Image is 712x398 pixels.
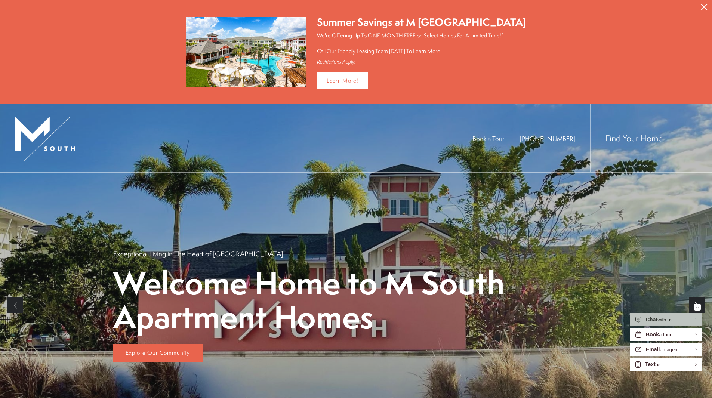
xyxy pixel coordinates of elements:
[472,134,504,143] a: Book a Tour
[689,297,705,313] a: Next
[678,135,697,141] button: Open Menu
[113,266,599,334] p: Welcome Home to M South Apartment Homes
[520,134,575,143] a: Call Us at 813-570-8014
[520,134,575,143] span: [PHONE_NUMBER]
[7,297,23,313] a: Previous
[317,59,526,65] div: Restrictions Apply!
[317,15,526,30] div: Summer Savings at M [GEOGRAPHIC_DATA]
[317,31,526,55] p: We're Offering Up To ONE MONTH FREE on Select Homes For A Limited Time!* Call Our Friendly Leasin...
[113,249,283,259] p: Exceptional Living in The Heart of [GEOGRAPHIC_DATA]
[186,17,306,87] img: Summer Savings at M South Apartments
[126,349,190,357] span: Explore Our Community
[317,72,368,89] a: Learn More!
[605,132,663,144] a: Find Your Home
[15,117,75,161] img: MSouth
[113,344,203,362] a: Explore Our Community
